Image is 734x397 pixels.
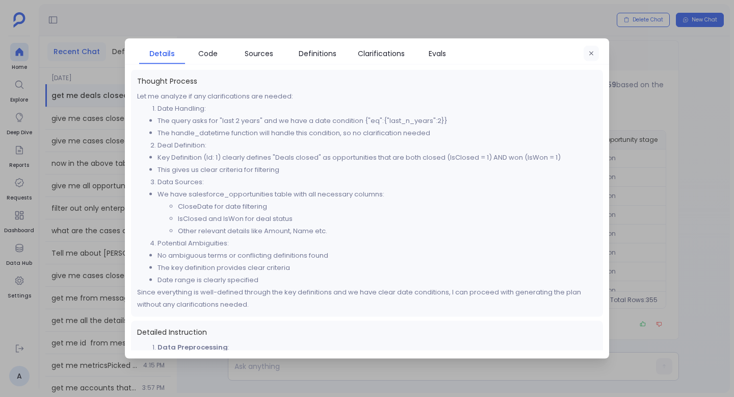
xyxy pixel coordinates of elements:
li: CloseDate for date filtering [178,201,597,213]
li: Key Definition (Id: 1) clearly defines "Deals closed" as opportunities that are both closed (IsCl... [158,152,597,164]
p: Since everything is well-defined through the key definitions and we have clear date conditions, I... [137,286,597,311]
li: Deal Definition: [158,139,597,152]
span: Thought Process [137,76,597,86]
li: Data Sources: [158,176,597,188]
li: We have salesforce_opportunities table with all necessary columns: [158,188,597,237]
span: Code [198,48,218,59]
li: Date Handling: [158,103,597,115]
li: No ambiguous terms or conflicting definitions found [158,250,597,262]
p: Let me analyze if any clarifications are needed: [137,90,597,103]
li: Date range is clearly specified [158,274,597,286]
span: Details [149,48,175,59]
li: The query asks for "last 2 years" and we have a date condition {"eq":{"last_n_years":2}} [158,115,597,127]
li: : [158,341,597,378]
li: The handle_datetime function will handle this condition, so no clarification needed [158,127,597,139]
li: The key definition provides clear criteria [158,262,597,274]
span: Clarifications [358,48,405,59]
span: Evals [429,48,446,59]
span: Sources [245,48,273,59]
strong: Data Preprocessing [158,342,228,352]
li: IsClosed and IsWon for deal status [178,213,597,225]
li: This gives us clear criteria for filtering [158,164,597,176]
span: Detailed Instruction [137,327,597,337]
span: Definitions [299,48,336,59]
li: Potential Ambiguities: [158,237,597,250]
li: Other relevant details like Amount, Name etc. [178,225,597,237]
